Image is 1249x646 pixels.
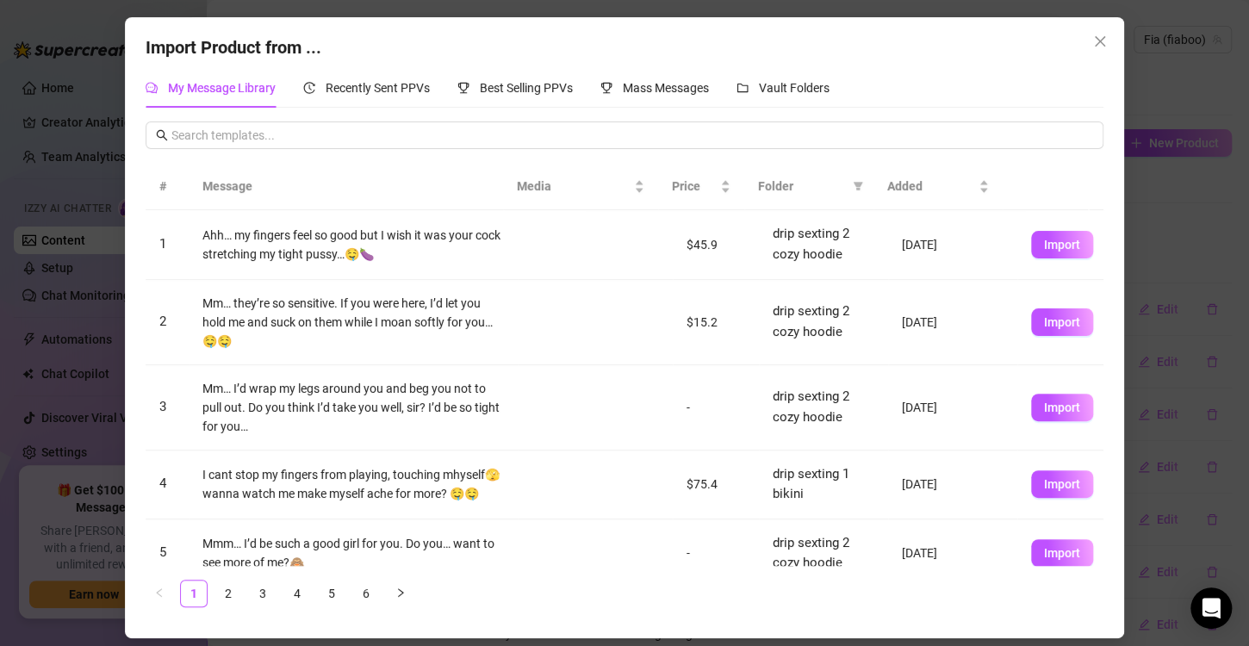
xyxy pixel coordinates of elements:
[888,450,1017,519] td: [DATE]
[758,177,846,196] span: Folder
[249,580,277,607] li: 3
[283,580,311,607] li: 4
[146,580,173,607] li: Previous Page
[154,587,165,598] span: left
[873,163,1003,210] th: Added
[156,129,168,141] span: search
[1031,394,1093,421] button: Import
[284,581,310,606] a: 4
[353,581,379,606] a: 6
[326,81,430,95] span: Recently Sent PPVs
[180,580,208,607] li: 1
[773,388,849,425] span: drip sexting 2 cozy hoodie
[202,294,504,351] div: Mm… they’re so sensitive. If you were here, I’d let you hold me and suck on them while I moan sof...
[159,314,166,329] span: 2
[168,81,276,95] span: My Message Library
[146,163,189,210] th: #
[202,226,504,264] div: Ahh… my fingers feel so good but I wish it was your cock stretching my tight pussy…🤤🍆
[214,580,242,607] li: 2
[623,81,709,95] span: Mass Messages
[658,163,744,210] th: Price
[1044,401,1080,414] span: Import
[1031,470,1093,498] button: Import
[457,82,469,94] span: trophy
[673,365,759,450] td: -
[159,399,166,414] span: 3
[1086,34,1114,48] span: Close
[600,82,612,94] span: trophy
[736,82,749,94] span: folder
[888,280,1017,365] td: [DATE]
[759,81,830,95] span: Vault Folders
[1044,315,1080,329] span: Import
[1190,587,1232,629] div: Open Intercom Messenger
[215,581,241,606] a: 2
[1086,28,1114,55] button: Close
[773,226,849,262] span: drip sexting 2 cozy hoodie
[202,379,504,436] div: Mm… I’d wrap my legs around you and beg you not to pull out. Do you think I’d take you well, sir?...
[159,475,166,491] span: 4
[352,580,380,607] li: 6
[318,580,345,607] li: 5
[849,173,867,199] span: filter
[1044,546,1080,560] span: Import
[146,37,321,58] span: Import Product from ...
[888,210,1017,279] td: [DATE]
[1031,539,1093,567] button: Import
[853,181,863,191] span: filter
[181,581,207,606] a: 1
[888,365,1017,450] td: [DATE]
[250,581,276,606] a: 3
[888,519,1017,588] td: [DATE]
[387,580,414,607] li: Next Page
[773,466,849,502] span: drip sexting 1 bikini
[146,580,173,607] button: left
[773,303,849,339] span: drip sexting 2 cozy hoodie
[189,163,503,210] th: Message
[503,163,658,210] th: Media
[887,177,975,196] span: Added
[672,177,717,196] span: Price
[146,82,158,94] span: comment
[387,580,414,607] button: right
[517,177,631,196] span: Media
[1031,231,1093,258] button: Import
[202,534,504,572] div: Mmm… I’d be such a good girl for you. Do you… want to see more of me?🙈
[673,280,759,365] td: $15.2
[319,581,345,606] a: 5
[159,544,166,560] span: 5
[1031,308,1093,336] button: Import
[773,535,849,571] span: drip sexting 2 cozy hoodie
[1044,477,1080,491] span: Import
[202,465,504,503] div: I cant stop my fingers from playing, touching mhyself🫣 wanna watch me make myself ache for more? 🤤🤤
[1044,238,1080,252] span: Import
[171,126,1093,145] input: Search templates...
[159,236,166,252] span: 1
[673,210,759,279] td: $45.9
[480,81,573,95] span: Best Selling PPVs
[395,587,406,598] span: right
[673,519,759,588] td: -
[673,450,759,519] td: $75.4
[303,82,315,94] span: history
[1093,34,1107,48] span: close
